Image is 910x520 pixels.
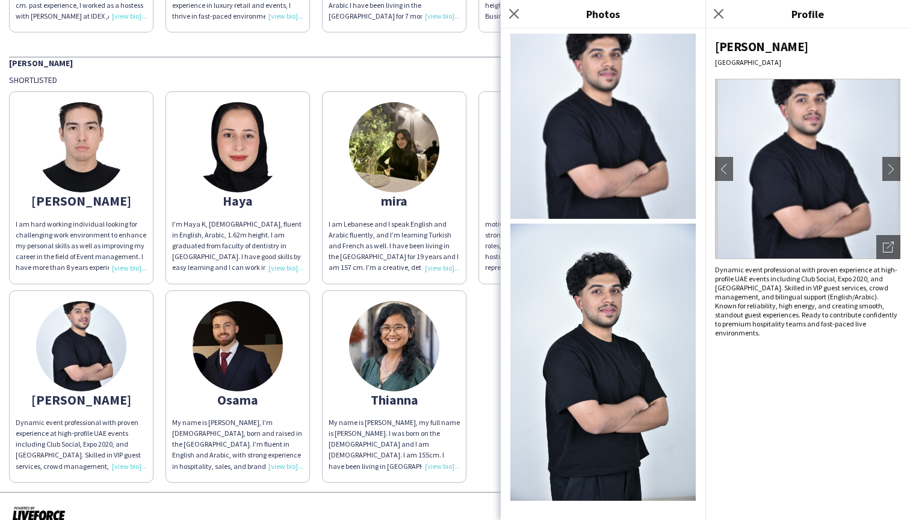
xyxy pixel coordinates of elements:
[16,195,147,206] div: [PERSON_NAME]
[715,79,900,259] img: Crew avatar or photo
[349,102,439,192] img: thumb-0a2667d8-ca8d-4322-90f4-510e11103124.jpg
[485,195,616,206] div: [PERSON_NAME]
[329,219,460,274] div: I am Lebanese and I speak English and Arabic fluently, and I’m learning Turkish and French as wel...
[510,224,696,501] img: Crew photo 1098898
[510,34,696,219] img: Crew photo 0
[172,417,303,472] div: My name is [PERSON_NAME], I’m [DEMOGRAPHIC_DATA], born and raised in the [GEOGRAPHIC_DATA]. I’m f...
[9,57,901,69] div: [PERSON_NAME]
[349,301,439,391] img: thumb-663b2f874c66a.jpg
[329,394,460,405] div: Thianna
[16,219,147,274] div: I am hard working individual looking for challenging work environment to enhance my personal skil...
[715,265,900,337] div: Dynamic event professional with proven experience at high-profile UAE events including Club Socia...
[36,301,126,391] img: thumb-688b2c3569cc8.jpeg
[485,219,616,274] div: motivated and energetic individual with strong experience in customerfacing roles,events,and prom...
[16,394,147,405] div: [PERSON_NAME]
[329,195,460,206] div: mira
[172,219,303,274] div: I’m Haya K, [DEMOGRAPHIC_DATA], fluent in English, Arabic, 1.62m height. I am graduated from facu...
[172,195,303,206] div: Haya
[193,102,283,192] img: thumb-6792764e30486.jpg
[36,102,126,192] img: thumb-63fdfa9db226f.jpg
[715,58,900,67] div: [GEOGRAPHIC_DATA]
[329,417,460,472] div: My name is [PERSON_NAME], my full name is [PERSON_NAME]. I was born on the [DEMOGRAPHIC_DATA] and...
[501,6,705,22] h3: Photos
[705,6,910,22] h3: Profile
[715,38,900,55] div: [PERSON_NAME]
[9,75,901,85] div: Shortlisted
[16,417,147,472] div: Dynamic event professional with proven experience at high-profile UAE events including Club Socia...
[193,301,283,391] img: thumb-6720edc74393c.jpeg
[172,394,303,405] div: Osama
[876,235,900,259] div: Open photos pop-in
